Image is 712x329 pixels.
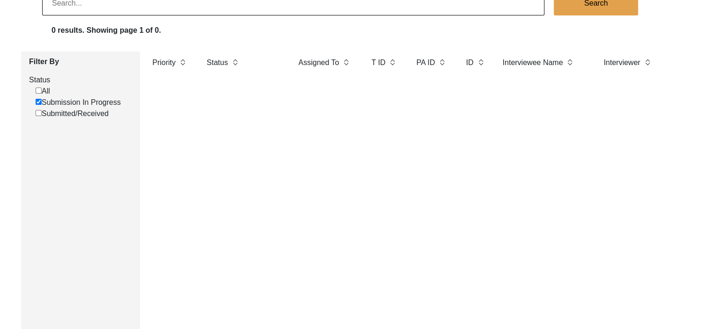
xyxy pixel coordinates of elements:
label: T ID [372,57,386,68]
img: sort-button.png [644,57,651,67]
label: Status [207,57,228,68]
label: All [36,86,50,97]
label: Status [29,74,133,86]
input: Submission In Progress [36,99,42,105]
img: sort-button.png [439,57,445,67]
img: sort-button.png [179,57,186,67]
label: Interviewee Name [503,57,563,68]
label: ID [466,57,474,68]
label: Submitted/Received [36,108,109,119]
label: Assigned To [299,57,339,68]
label: 0 results. Showing page 1 of 0. [51,25,161,36]
label: Interviewer [604,57,640,68]
label: PA ID [417,57,435,68]
label: Filter By [29,56,133,67]
img: sort-button.png [477,57,484,67]
label: Submission In Progress [36,97,121,108]
img: sort-button.png [343,57,349,67]
label: Priority [153,57,176,68]
input: All [36,88,42,94]
img: sort-button.png [232,57,238,67]
img: sort-button.png [389,57,396,67]
input: Submitted/Received [36,110,42,116]
img: sort-button.png [566,57,573,67]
